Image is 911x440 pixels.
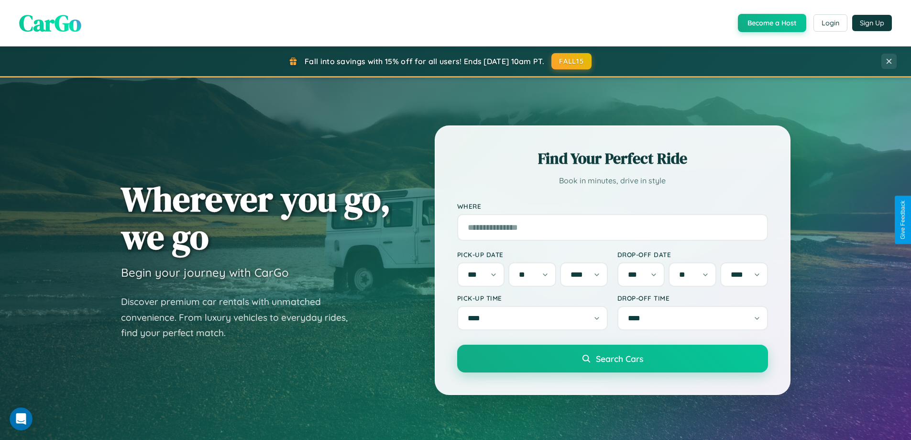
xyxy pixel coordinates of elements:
h3: Begin your journey with CarGo [121,265,289,280]
button: Sign Up [852,15,892,31]
iframe: Intercom live chat [10,407,33,430]
span: Fall into savings with 15% off for all users! Ends [DATE] 10am PT. [305,56,544,66]
h2: Find Your Perfect Ride [457,148,768,169]
label: Drop-off Date [617,250,768,259]
button: Search Cars [457,345,768,372]
span: Search Cars [596,353,643,364]
h1: Wherever you go, we go [121,180,391,256]
label: Pick-up Time [457,294,608,302]
label: Drop-off Time [617,294,768,302]
button: Login [813,14,847,32]
label: Where [457,202,768,210]
button: FALL15 [551,53,592,69]
span: CarGo [19,7,81,39]
p: Discover premium car rentals with unmatched convenience. From luxury vehicles to everyday rides, ... [121,294,360,341]
div: Give Feedback [900,201,906,239]
p: Book in minutes, drive in style [457,174,768,188]
label: Pick-up Date [457,250,608,259]
button: Become a Host [738,14,806,32]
